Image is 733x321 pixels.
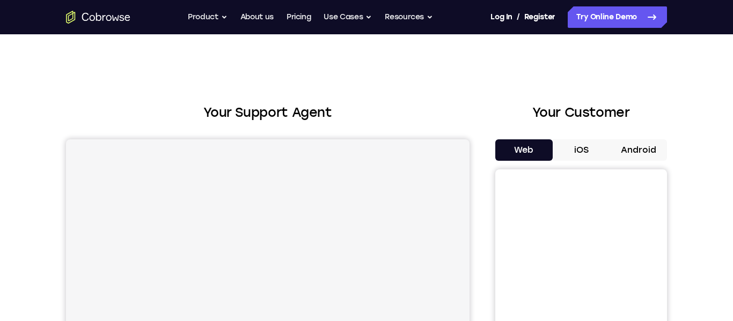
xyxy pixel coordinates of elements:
[524,6,555,28] a: Register
[495,139,553,161] button: Web
[240,6,274,28] a: About us
[324,6,372,28] button: Use Cases
[553,139,610,161] button: iOS
[188,6,228,28] button: Product
[610,139,667,161] button: Android
[490,6,512,28] a: Log In
[385,6,433,28] button: Resources
[517,11,520,24] span: /
[495,103,667,122] h2: Your Customer
[568,6,667,28] a: Try Online Demo
[66,11,130,24] a: Go to the home page
[66,103,470,122] h2: Your Support Agent
[287,6,311,28] a: Pricing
